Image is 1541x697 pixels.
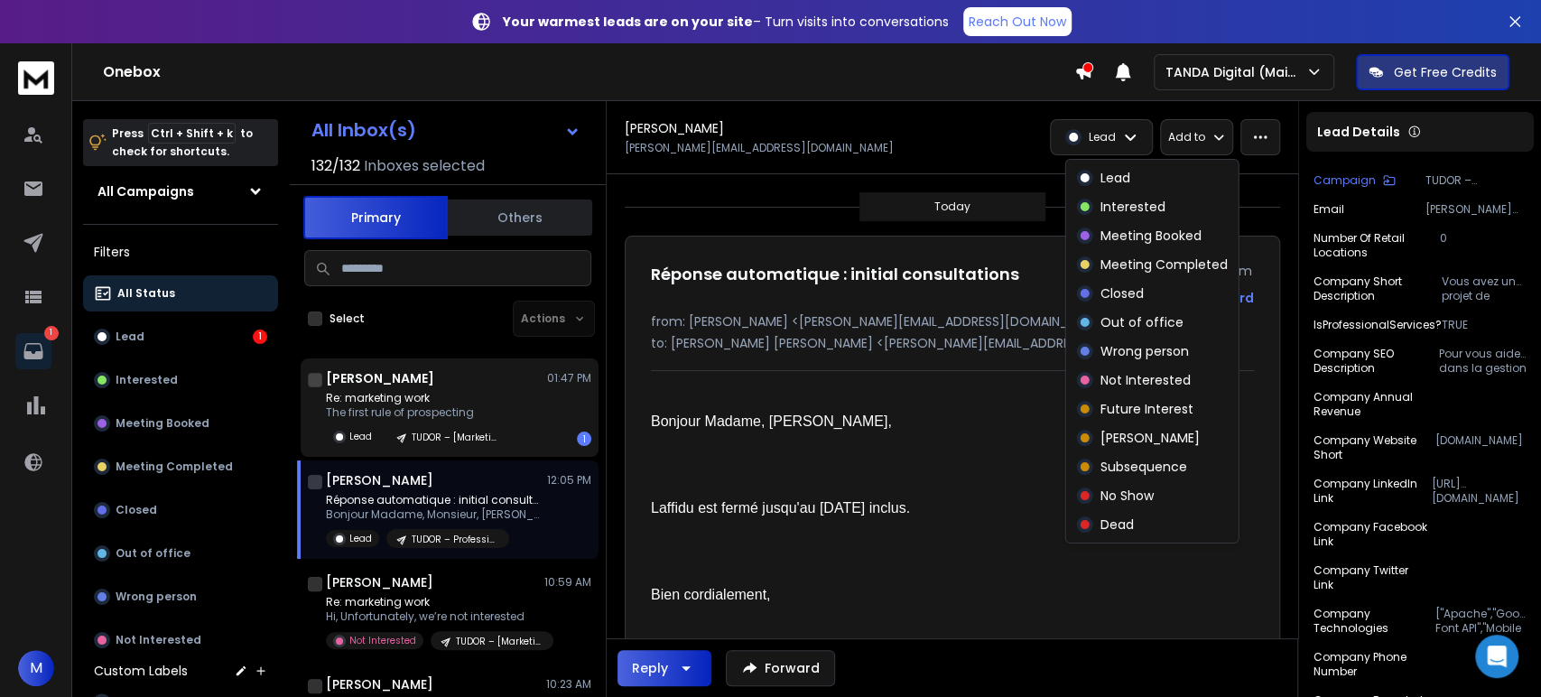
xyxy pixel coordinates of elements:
[1435,607,1527,636] p: ["Apache","Google Font API","Mobile Friendly","[DOMAIN_NAME]"]
[18,650,54,686] span: M
[349,532,372,545] p: Lead
[1100,227,1202,245] p: Meeting Booked
[625,141,894,155] p: [PERSON_NAME][EMAIL_ADDRESS][DOMAIN_NAME]
[503,13,753,31] strong: Your warmest leads are on your site
[1317,123,1400,141] p: Lead Details
[651,334,1254,352] p: to: [PERSON_NAME] [PERSON_NAME] <[PERSON_NAME][EMAIL_ADDRESS][DOMAIN_NAME]>
[651,312,1254,330] p: from: [PERSON_NAME] <[PERSON_NAME][EMAIL_ADDRESS][DOMAIN_NAME]>
[1425,202,1527,217] p: [PERSON_NAME][EMAIL_ADDRESS][DOMAIN_NAME]
[326,493,543,507] p: Réponse automatique : initial consultations
[18,61,54,95] img: logo
[326,573,433,591] h1: [PERSON_NAME]
[1100,256,1228,274] p: Meeting Completed
[1442,274,1527,303] p: Vous avez un projet de création de société ou possédez une entreprise déjà établie ? Nous sommes ...
[116,546,190,561] p: Out of office
[1425,173,1527,188] p: TUDOR – Professional Services | [GEOGRAPHIC_DATA] | 1-10
[544,575,591,590] p: 10:59 AM
[326,391,509,405] p: Re: marketing work
[330,311,365,326] label: Select
[1314,477,1432,506] p: Company LinkedIn Link
[632,659,668,677] div: Reply
[1314,607,1435,636] p: Company Technologies
[116,330,144,344] p: Lead
[1100,169,1130,187] p: Lead
[1314,520,1436,549] p: Company Facebook Link
[1314,202,1344,217] p: Email
[1439,347,1527,376] p: Pour vous aider dans la gestion de votre société, Laffargue Fiduciaire à [PERSON_NAME][GEOGRAPHIC...
[969,13,1066,31] p: Reach Out Now
[1432,477,1527,506] p: [URL][DOMAIN_NAME]
[1100,371,1191,389] p: Not Interested
[1314,347,1439,376] p: Company SEO Description
[1442,318,1527,332] p: TRUE
[311,121,416,139] h1: All Inbox(s)
[1314,318,1442,332] p: isProfessionalServices?
[456,635,543,648] p: TUDOR – [Marketing] – EU – 1-10
[547,473,591,488] p: 12:05 PM
[412,431,498,444] p: TUDOR – [Marketing] – NA – 11-200
[94,662,188,680] h3: Custom Labels
[349,634,416,647] p: Not Interested
[503,13,949,31] p: – Turn visits into conversations
[303,196,448,239] button: Primary
[625,119,724,137] h1: [PERSON_NAME]
[1100,516,1134,534] p: Dead
[651,414,892,429] span: Bonjour Madame, [PERSON_NAME],
[1100,458,1187,476] p: Subsequence
[1314,433,1435,462] p: Company Website Short
[726,650,835,686] button: Forward
[1314,650,1437,679] p: Company Phone Number
[83,239,278,265] h3: Filters
[546,677,591,692] p: 10:23 AM
[1100,487,1154,505] p: No Show
[1314,274,1442,303] p: Company Short Description
[1435,433,1527,462] p: [DOMAIN_NAME]
[326,405,509,420] p: The first rule of prospecting
[326,595,543,609] p: Re: marketing work
[103,61,1074,83] h1: Onebox
[1475,635,1518,678] div: Open Intercom Messenger
[577,432,591,446] div: 1
[1314,231,1440,260] p: Number of Retail Locations
[1100,284,1144,302] p: Closed
[651,262,1019,287] h1: Réponse automatique : initial consultations
[547,371,591,386] p: 01:47 PM
[112,125,253,161] p: Press to check for shortcuts.
[651,500,910,516] span: Laffidu est fermé jusqu'au [DATE] inclus.
[1394,63,1497,81] p: Get Free Credits
[311,155,360,177] span: 132 / 132
[116,416,209,431] p: Meeting Booked
[253,330,267,344] div: 1
[1089,130,1116,144] p: Lead
[116,460,233,474] p: Meeting Completed
[1314,390,1441,419] p: Company Annual Revenue
[326,675,433,693] h1: [PERSON_NAME]
[1440,231,1527,260] p: 0
[1100,429,1200,447] p: [PERSON_NAME]
[116,633,201,647] p: Not Interested
[326,507,543,522] p: Bonjour Madame, Monsieur, [PERSON_NAME] est
[116,590,197,604] p: Wrong person
[1314,173,1376,188] p: Campaign
[97,182,194,200] h1: All Campaigns
[1168,130,1205,144] p: Add to
[1100,313,1184,331] p: Out of office
[326,369,434,387] h1: [PERSON_NAME]
[1100,400,1193,418] p: Future Interest
[1100,342,1189,360] p: Wrong person
[1314,563,1428,592] p: Company Twitter Link
[1165,63,1305,81] p: TANDA Digital (Main)
[326,609,543,624] p: Hi, Unfortunately, we’re not interested
[116,373,178,387] p: Interested
[1100,198,1165,216] p: Interested
[117,286,175,301] p: All Status
[364,155,485,177] h3: Inboxes selected
[326,471,433,489] h1: [PERSON_NAME]
[44,326,59,340] p: 1
[116,503,157,517] p: Closed
[349,430,372,443] p: Lead
[934,200,970,214] p: Today
[148,123,236,144] span: Ctrl + Shift + k
[448,198,592,237] button: Others
[412,533,498,546] p: TUDOR – Professional Services | [GEOGRAPHIC_DATA] | 1-10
